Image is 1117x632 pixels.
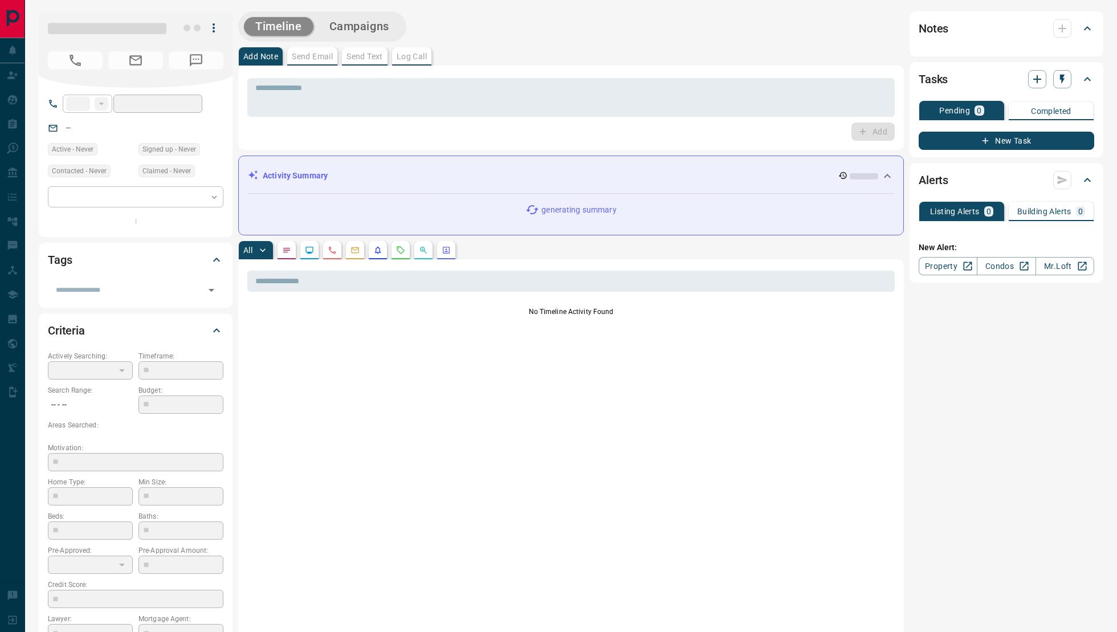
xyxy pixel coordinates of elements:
p: 0 [977,107,981,115]
h2: Tags [48,251,72,269]
span: No Email [108,51,163,70]
span: Contacted - Never [52,165,107,177]
p: Lawyer: [48,614,133,624]
p: New Alert: [919,242,1094,254]
p: Motivation: [48,443,223,453]
div: Notes [919,15,1094,42]
p: Pre-Approved: [48,545,133,556]
button: Timeline [244,17,313,36]
svg: Notes [282,246,291,255]
p: Baths: [138,511,223,521]
svg: Requests [396,246,405,255]
p: Timeframe: [138,351,223,361]
p: Search Range: [48,385,133,395]
button: Campaigns [318,17,401,36]
a: Mr.Loft [1036,257,1094,275]
p: Mortgage Agent: [138,614,223,624]
p: -- - -- [48,395,133,414]
span: Signed up - Never [142,144,196,155]
p: Completed [1031,107,1071,115]
p: Beds: [48,511,133,521]
span: No Number [48,51,103,70]
div: Alerts [919,166,1094,194]
p: Activity Summary [263,170,328,182]
h2: Criteria [48,321,85,340]
p: Areas Searched: [48,420,223,430]
span: Active - Never [52,144,93,155]
h2: Tasks [919,70,948,88]
svg: Lead Browsing Activity [305,246,314,255]
div: Tasks [919,66,1094,93]
div: Criteria [48,317,223,344]
div: Activity Summary [248,165,894,186]
svg: Agent Actions [442,246,451,255]
p: Actively Searching: [48,351,133,361]
div: Tags [48,246,223,274]
svg: Calls [328,246,337,255]
button: New Task [919,132,1094,150]
h2: Alerts [919,171,948,189]
p: All [243,246,252,254]
svg: Opportunities [419,246,428,255]
p: Home Type: [48,477,133,487]
p: generating summary [541,204,616,216]
p: Pre-Approval Amount: [138,545,223,556]
p: No Timeline Activity Found [247,307,895,317]
span: Claimed - Never [142,165,191,177]
span: No Number [169,51,223,70]
button: Open [203,282,219,298]
p: 0 [1078,207,1083,215]
a: Condos [977,257,1036,275]
p: Budget: [138,385,223,395]
svg: Listing Alerts [373,246,382,255]
p: Pending [939,107,970,115]
p: Building Alerts [1017,207,1071,215]
h2: Notes [919,19,948,38]
svg: Emails [350,246,360,255]
p: Min Size: [138,477,223,487]
p: Credit Score: [48,580,223,590]
a: -- [66,123,71,132]
p: 0 [986,207,991,215]
p: Add Note [243,52,278,60]
a: Property [919,257,977,275]
p: Listing Alerts [930,207,980,215]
